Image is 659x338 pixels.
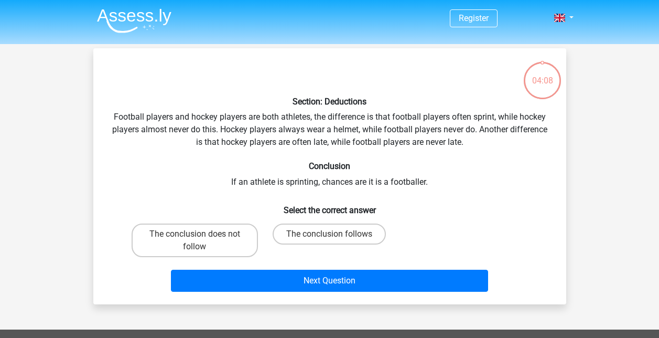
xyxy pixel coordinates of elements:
[110,161,549,171] h6: Conclusion
[110,197,549,215] h6: Select the correct answer
[273,224,386,245] label: The conclusion follows
[459,13,489,23] a: Register
[523,61,562,87] div: 04:08
[98,57,562,296] div: Football players and hockey players are both athletes, the difference is that football players of...
[110,97,549,107] h6: Section: Deductions
[97,8,171,33] img: Assessly
[132,224,258,257] label: The conclusion does not follow
[171,270,488,292] button: Next Question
